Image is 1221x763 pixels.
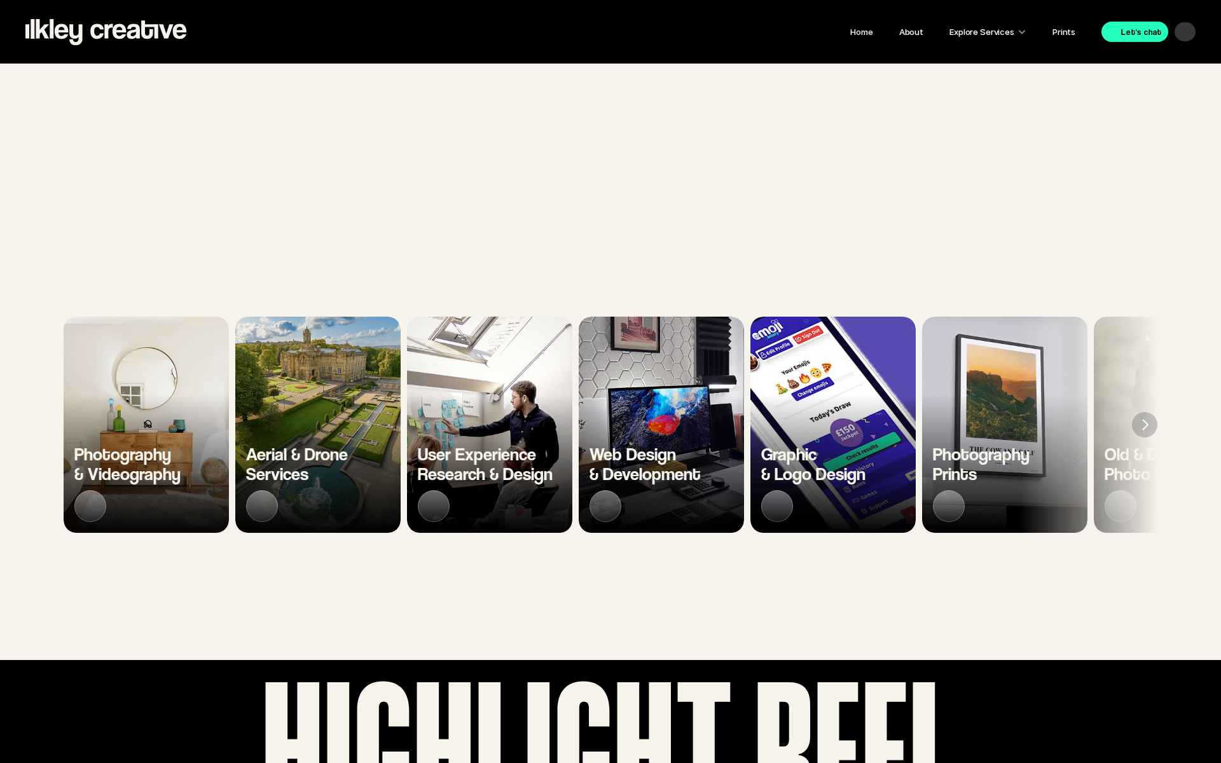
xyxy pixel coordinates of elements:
[761,444,866,484] h3: Graphic & Logo Design
[1101,22,1168,42] a: Let's chat
[540,553,681,563] h2: We've been seen on:
[74,443,181,485] span: Photography & Videography
[235,317,401,533] a: Aerial & DroneServices
[750,317,916,533] a: Graphic& Logo Design
[1052,27,1075,37] a: Prints
[750,317,916,533] li: 5 of 7
[418,444,553,484] h3: User Experience Research & Design
[922,317,1087,533] a: PhotographyPrints
[579,317,744,533] li: 4 of 7
[850,27,873,37] a: Home
[407,317,572,533] a: User ExperienceResearch & Design
[579,317,744,533] a: Web Design& Development
[486,127,735,216] h1: HELPING YOU stand ouT ONLINE
[64,317,229,533] li: 1 of 7
[540,554,616,563] strong: Our work gets noticed.
[407,317,572,533] li: 3 of 7
[899,27,923,37] a: About
[1121,24,1162,40] p: Let's chat
[1132,412,1157,437] button: Next
[949,24,1014,40] p: Explore Services
[64,317,229,533] a: Photography& Videography
[246,444,348,484] h3: Aerial & Drone Services
[933,444,1030,484] h3: Photography Prints
[565,282,656,296] h2: CREATIVE SERVICES
[922,317,1087,533] li: 6 of 7
[590,444,701,484] h3: Web Design & Development
[235,317,401,533] li: 2 of 7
